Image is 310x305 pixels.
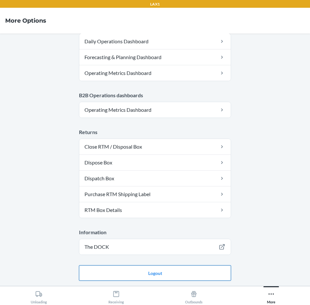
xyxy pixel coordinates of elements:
a: The DOCK [79,239,231,255]
div: Outbounds [185,288,203,304]
button: Outbounds [155,286,233,304]
p: Information [79,228,231,236]
div: Receiving [108,288,124,304]
p: LAX1 [150,1,160,7]
a: Operating Metrics Dashboard [79,102,231,118]
div: Unloading [31,288,47,304]
a: Forecasting & Planning Dashboard [79,49,231,65]
a: Dispose Box [79,155,231,170]
a: RTM Box Details [79,202,231,218]
a: Operating Metrics Dashboard [79,65,231,81]
a: Dispatch Box [79,171,231,186]
p: B2B Operations dashboards [79,91,231,99]
button: Logout [79,265,231,281]
h4: More Options [5,16,46,25]
div: More [267,288,275,304]
button: Receiving [78,286,155,304]
a: Daily Operations Dashboard [79,34,231,49]
p: Returns [79,128,231,136]
a: Purchase RTM Shipping Label [79,186,231,202]
a: Close RTM / Disposal Box [79,139,231,154]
